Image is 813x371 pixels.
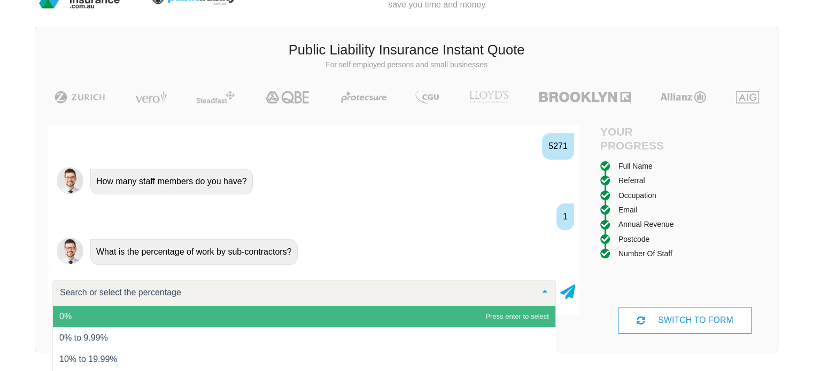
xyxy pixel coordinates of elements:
span: 0% [59,312,72,321]
img: AIG | Public Liability Insurance [732,91,763,104]
img: Vero | Public Liability Insurance [130,91,172,104]
input: Search or select the percentage [57,287,534,298]
div: Referral [618,175,645,186]
div: Email [618,204,637,216]
div: Occupation [618,190,656,201]
img: Zurich | Public Liability Insurance [50,91,110,104]
img: Steadfast | Public Liability Insurance [192,91,239,104]
div: 5271 [542,133,574,160]
span: 10% to 19.99% [59,354,118,364]
div: Number of staff [618,248,672,259]
img: CGU | Public Liability Insurance [411,91,443,104]
img: LLOYD's | Public Liability Insurance [463,91,515,104]
div: How many staff members do you have? [90,169,253,194]
h3: Public Liability Insurance Instant Quote [43,41,770,60]
h4: Your Progress [600,125,685,152]
img: Protecsure | Public Liability Insurance [337,91,391,104]
img: QBE | Public Liability Insurance [259,91,317,104]
p: For self employed persons and small businesses [43,60,770,70]
div: Full Name [618,160,653,172]
div: Annual Revenue [618,218,674,230]
img: Chatbot | PLI [57,167,83,194]
img: Brooklyn | Public Liability Insurance [535,91,634,104]
img: Chatbot | PLI [57,238,83,264]
div: Postcode [618,233,649,245]
img: Allianz | Public Liability Insurance [655,91,711,104]
div: SWITCH TO FORM [618,307,751,334]
span: 0% to 9.99% [59,333,108,342]
div: 1 [556,203,574,230]
div: What is the percentage of work by sub-contractors? [90,239,298,265]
